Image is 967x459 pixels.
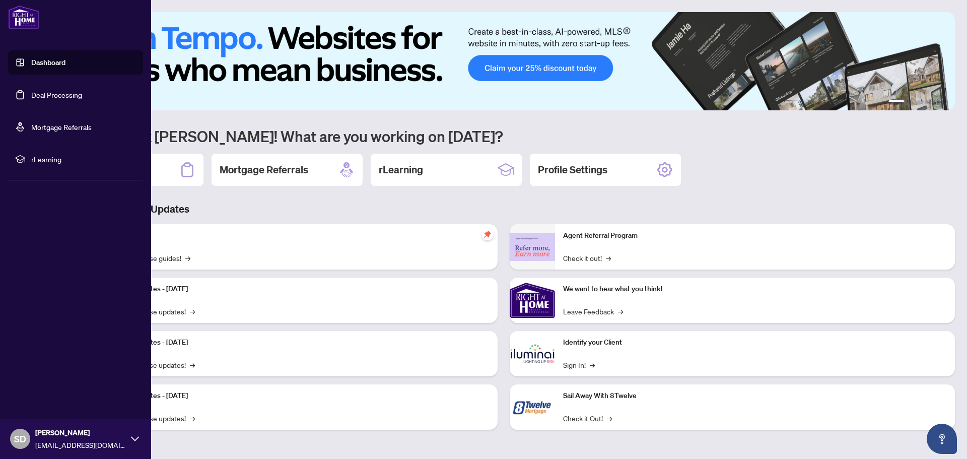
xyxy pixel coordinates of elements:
p: Sail Away With 8Twelve [563,390,947,402]
a: Dashboard [31,58,65,67]
span: [EMAIL_ADDRESS][DOMAIN_NAME] [35,439,126,450]
img: Agent Referral Program [510,233,555,261]
span: → [606,252,611,264]
span: → [190,359,195,370]
img: We want to hear what you think! [510,278,555,323]
button: Open asap [927,424,957,454]
img: Identify your Client [510,331,555,376]
span: [PERSON_NAME] [35,427,126,438]
button: 2 [909,100,913,104]
p: Platform Updates - [DATE] [106,390,490,402]
span: → [590,359,595,370]
button: 3 [917,100,921,104]
p: Identify your Client [563,337,947,348]
a: Sign In!→ [563,359,595,370]
span: SD [14,432,26,446]
span: → [190,306,195,317]
img: Slide 0 [52,12,955,110]
p: Self-Help [106,230,490,241]
h1: Welcome back [PERSON_NAME]! What are you working on [DATE]? [52,126,955,146]
h2: rLearning [379,163,423,177]
img: Sail Away With 8Twelve [510,384,555,430]
a: Check it out!→ [563,252,611,264]
p: We want to hear what you think! [563,284,947,295]
a: Mortgage Referrals [31,122,92,132]
button: 4 [925,100,929,104]
span: → [190,413,195,424]
p: Platform Updates - [DATE] [106,337,490,348]
button: 5 [933,100,937,104]
a: Deal Processing [31,90,82,99]
h2: Mortgage Referrals [220,163,308,177]
a: Check it Out!→ [563,413,612,424]
button: 6 [941,100,945,104]
a: Leave Feedback→ [563,306,623,317]
span: → [618,306,623,317]
h2: Profile Settings [538,163,607,177]
img: logo [8,5,39,29]
span: → [185,252,190,264]
p: Platform Updates - [DATE] [106,284,490,295]
span: rLearning [31,154,136,165]
span: → [607,413,612,424]
h3: Brokerage & Industry Updates [52,202,955,216]
p: Agent Referral Program [563,230,947,241]
span: pushpin [481,228,494,240]
button: 1 [888,100,905,104]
